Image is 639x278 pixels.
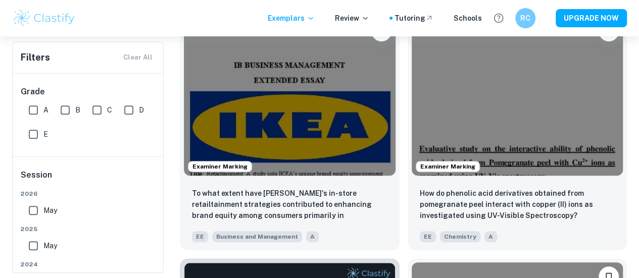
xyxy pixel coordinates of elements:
a: Examiner MarkingBookmarkHow do phenolic acid derivatives obtained from pomegranate peel interact ... [408,13,627,250]
span: EE [420,231,436,242]
p: Review [335,13,369,24]
span: C [107,104,112,116]
h6: Filters [21,50,50,65]
span: 2026 [21,189,156,198]
a: Schools [454,13,482,24]
span: May [43,205,57,216]
span: 2025 [21,225,156,234]
p: To what extent have IKEA's in-store retailtainment strategies contributed to enhancing brand equi... [192,188,387,222]
span: D [139,104,144,116]
span: 2024 [21,260,156,269]
img: Clastify logo [12,8,76,28]
span: Examiner Marking [188,162,252,171]
span: Chemistry [440,231,480,242]
img: Business and Management EE example thumbnail: To what extent have IKEA's in-store reta [184,17,396,176]
a: Tutoring [395,13,433,24]
span: A [43,104,48,116]
button: RC [515,8,535,28]
p: Exemplars [268,13,315,24]
span: EE [192,231,208,242]
span: A [484,231,497,242]
span: B [75,104,80,116]
span: Business and Management [212,231,302,242]
h6: RC [520,13,531,24]
h6: Session [21,169,156,189]
span: Examiner Marking [416,162,479,171]
button: Help and Feedback [490,10,507,27]
button: UPGRADE NOW [556,9,627,27]
span: A [306,231,319,242]
span: E [43,129,48,140]
h6: Grade [21,86,156,98]
p: How do phenolic acid derivatives obtained from pomegranate peel interact with copper (II) ions as... [420,188,615,221]
a: Examiner MarkingBookmarkTo what extent have IKEA's in-store retailtainment strategies contributed... [180,13,400,250]
img: Chemistry EE example thumbnail: How do phenolic acid derivatives obtaine [412,17,623,176]
span: May [43,240,57,251]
